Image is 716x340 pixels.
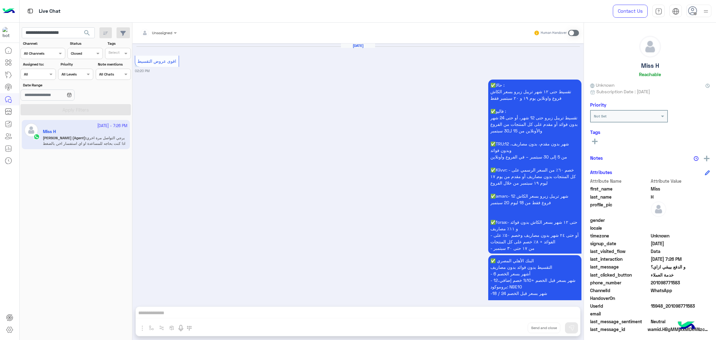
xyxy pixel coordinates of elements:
h6: Attributes [590,169,612,175]
h5: Miss H [641,62,659,69]
img: tab [672,8,679,15]
span: locale [590,225,649,231]
span: null [651,310,710,317]
p: Live Chat [39,7,61,16]
span: Unknown [651,232,710,239]
button: Apply Filters [21,104,131,115]
span: phone_number [590,279,649,286]
img: defaultAdmin.png [651,201,666,217]
span: Unassigned [152,30,172,35]
span: Unknown [590,82,614,88]
a: tab [652,5,665,18]
span: signup_date [590,240,649,247]
span: H [651,194,710,200]
span: search [83,29,91,37]
a: Contact Us [613,5,648,18]
span: 15948_201098771583 [651,303,710,309]
span: و الدفع بيبقي ازاي؟ [651,264,710,270]
span: ChannelId [590,287,649,294]
h6: [DATE] [341,44,375,48]
h6: Tags [590,129,710,135]
p: 20/9/2025, 2:20 PM [488,80,581,254]
label: Tags [108,41,130,46]
span: last_visited_flow [590,248,649,255]
label: Note mentions [98,62,130,67]
button: Send and close [528,323,560,333]
span: last_message_id [590,326,646,333]
span: timezone [590,232,649,239]
span: null [651,217,710,223]
span: HandoverOn [590,295,649,301]
span: 201098771583 [651,279,710,286]
span: null [651,225,710,231]
span: last_name [590,194,649,200]
img: hulul-logo.png [676,315,697,337]
label: Priority [61,62,93,67]
span: null [651,295,710,301]
label: Date Range [23,82,93,88]
b: Not Set [594,114,607,118]
img: tab [26,7,34,15]
span: Attribute Value [651,178,710,184]
span: 2025-09-20T16:26:54.386Z [651,256,710,262]
span: Attribute Name [590,178,649,184]
span: first_name [590,186,649,192]
small: Human Handover [541,30,567,35]
span: last_message_sentiment [590,318,649,325]
img: profile [702,7,710,15]
span: Subscription Date : [DATE] [596,88,650,95]
span: خدمة العملاء [651,272,710,278]
span: UserId [590,303,649,309]
span: Data [651,248,710,255]
div: Select [108,50,120,57]
span: profile_pic [590,201,649,216]
label: Assigned to: [23,62,55,67]
img: add [704,156,709,161]
h6: Priority [590,102,606,108]
img: tab [655,8,662,15]
span: Miss [651,186,710,192]
img: Logo [2,5,15,18]
img: 1403182699927242 [2,27,14,38]
span: gender [590,217,649,223]
span: email [590,310,649,317]
span: last_message [590,264,649,270]
span: wamid.HBgMMjAxMDk4NzcxNTgzFQIAEhgUM0E5QUEyMDZGQUE0RjM5MUNFMDIA [648,326,710,333]
img: defaultAdmin.png [640,36,661,57]
span: 2 [651,287,710,294]
span: 0 [651,318,710,325]
label: Channel: [23,41,65,46]
span: last_interaction [590,256,649,262]
span: 2025-09-20T11:20:22.12Z [651,240,710,247]
img: notes [694,156,699,161]
label: Status [70,41,102,46]
button: search [80,27,95,41]
small: 02:20 PM [135,68,149,73]
h6: Reachable [639,71,661,77]
h6: Notes [590,155,603,161]
span: اقوى عروض التقسيط [137,58,176,64]
span: last_clicked_button [590,272,649,278]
